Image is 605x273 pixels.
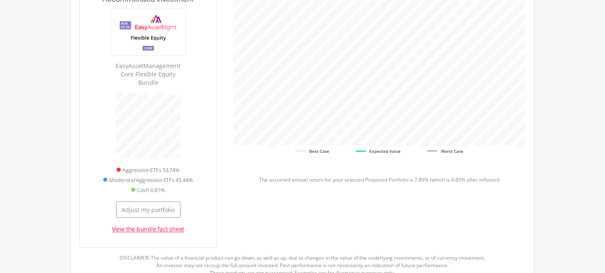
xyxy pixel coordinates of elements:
a: View the bundle fact sheet [112,225,185,234]
span: Moderate/Aggressive ETFs 45.44% [109,175,193,185]
li: Expected Value [356,146,401,156]
div: EasyAssetManagement Core Flexible Equity Bundle [111,62,186,87]
span: Cash 0.81% [137,185,165,195]
span: Aggressive ETFs 53.74% [122,165,180,175]
p: The assumed annual return for your selected Proposed Portfolio is 7.89% (which is 4.89% after inf... [234,176,526,184]
li: Worst Case [427,146,463,156]
button: Adjust my portfolio [116,202,180,218]
img: EMPBundle_CEquity.png [111,9,186,55]
li: Best Case [296,146,329,156]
